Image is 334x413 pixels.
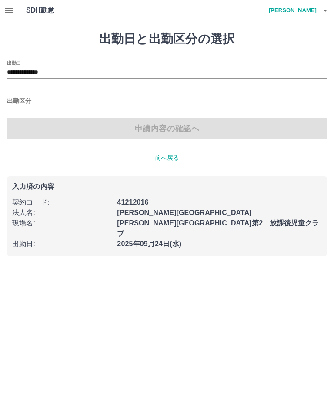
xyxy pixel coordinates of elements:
b: [PERSON_NAME][GEOGRAPHIC_DATA]第2 放課後児童クラブ [117,219,319,237]
b: [PERSON_NAME][GEOGRAPHIC_DATA] [117,209,252,216]
p: 出勤日 : [12,239,112,249]
label: 出勤日 [7,59,21,66]
p: 現場名 : [12,218,112,228]
p: 法人名 : [12,208,112,218]
p: 前へ戻る [7,153,327,162]
p: 契約コード : [12,197,112,208]
p: 入力済の内容 [12,183,322,190]
b: 41212016 [117,198,148,206]
b: 2025年09月24日(水) [117,240,181,248]
h1: 出勤日と出勤区分の選択 [7,32,327,46]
